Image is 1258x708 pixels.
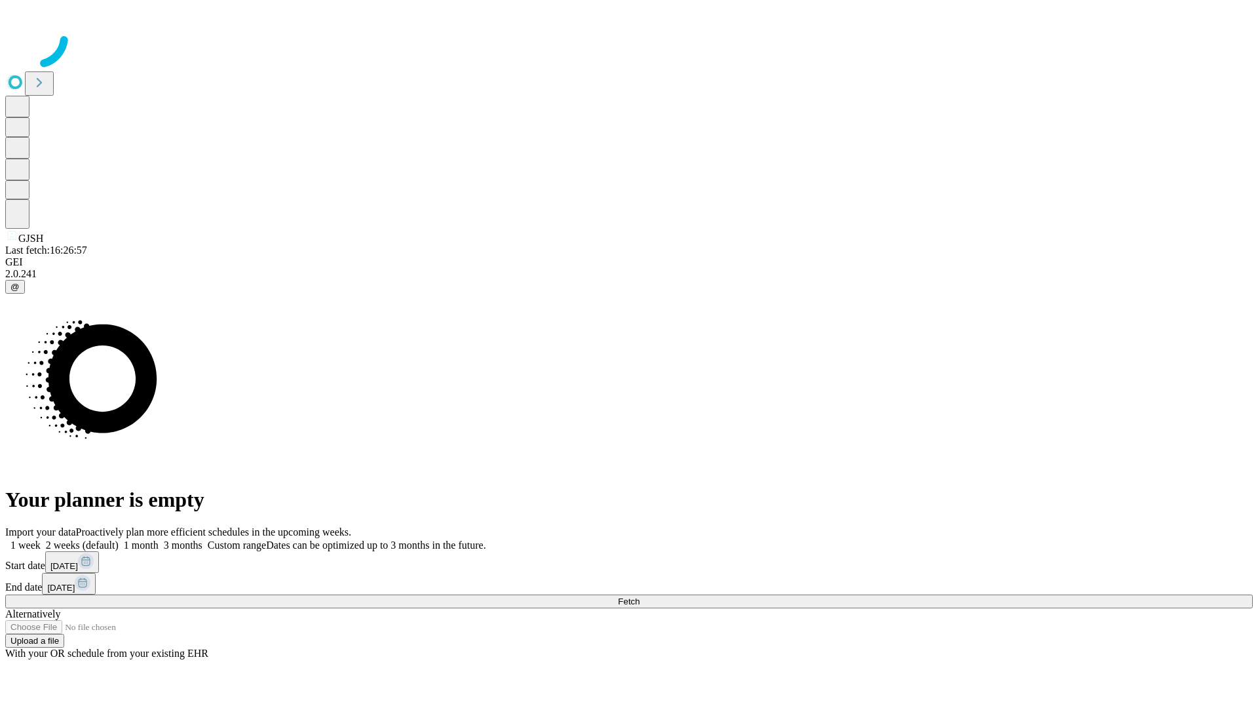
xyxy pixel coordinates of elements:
[266,540,486,551] span: Dates can be optimized up to 3 months in the future.
[42,573,96,595] button: [DATE]
[618,597,639,606] span: Fetch
[5,648,208,659] span: With your OR schedule from your existing EHR
[5,245,87,256] span: Last fetch: 16:26:57
[46,540,119,551] span: 2 weeks (default)
[5,551,1253,573] div: Start date
[50,561,78,571] span: [DATE]
[5,595,1253,608] button: Fetch
[5,268,1253,280] div: 2.0.241
[47,583,75,593] span: [DATE]
[5,573,1253,595] div: End date
[164,540,202,551] span: 3 months
[124,540,159,551] span: 1 month
[5,488,1253,512] h1: Your planner is empty
[5,256,1253,268] div: GEI
[76,526,351,538] span: Proactively plan more efficient schedules in the upcoming weeks.
[5,280,25,294] button: @
[5,634,64,648] button: Upload a file
[10,540,41,551] span: 1 week
[10,282,20,292] span: @
[45,551,99,573] button: [DATE]
[5,526,76,538] span: Import your data
[208,540,266,551] span: Custom range
[18,233,43,244] span: GJSH
[5,608,60,619] span: Alternatively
